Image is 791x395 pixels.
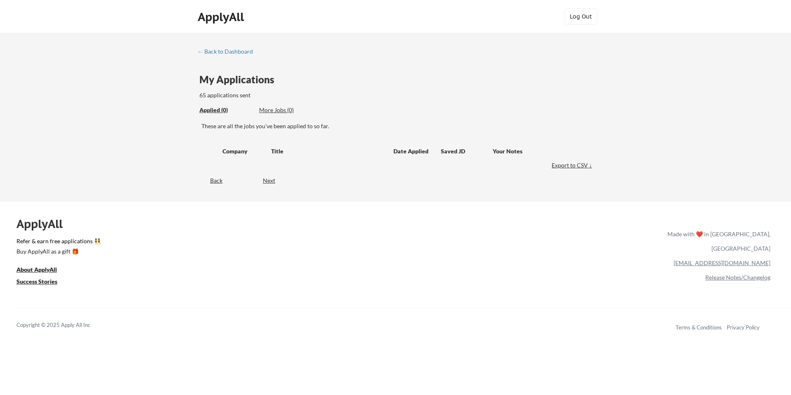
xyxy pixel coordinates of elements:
[222,147,264,155] div: Company
[16,277,68,287] a: Success Stories
[198,10,246,24] div: ApplyAll
[263,176,285,185] div: Next
[705,274,770,281] a: Release Notes/Changelog
[16,321,111,329] div: Copyright © 2025 Apply All Inc
[199,106,253,114] div: Applied (0)
[16,249,99,254] div: Buy ApplyAll as a gift 🎁
[199,91,359,99] div: 65 applications sent
[552,161,594,169] div: Export to CSV ↓
[16,247,99,257] a: Buy ApplyAll as a gift 🎁
[727,324,760,331] a: Privacy Policy
[259,106,320,115] div: These are job applications we think you'd be a good fit for, but couldn't apply you to automatica...
[16,266,57,273] u: About ApplyAll
[16,265,68,275] a: About ApplyAll
[441,143,493,158] div: Saved JD
[199,75,281,85] div: My Applications
[197,48,259,56] a: ← Back to Dashboard
[674,259,770,266] a: [EMAIL_ADDRESS][DOMAIN_NAME]
[197,49,259,54] div: ← Back to Dashboard
[493,147,587,155] div: Your Notes
[199,106,253,115] div: These are all the jobs you've been applied to so far.
[16,217,72,231] div: ApplyAll
[16,238,495,247] a: Refer & earn free applications 👯‍♀️
[197,176,222,185] div: Back
[16,278,57,285] u: Success Stories
[564,8,597,25] button: Log Out
[271,147,386,155] div: Title
[201,122,594,130] div: These are all the jobs you've been applied to so far.
[393,147,430,155] div: Date Applied
[259,106,320,114] div: More Jobs (0)
[676,324,722,331] a: Terms & Conditions
[664,227,770,256] div: Made with ❤️ in [GEOGRAPHIC_DATA], [GEOGRAPHIC_DATA]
